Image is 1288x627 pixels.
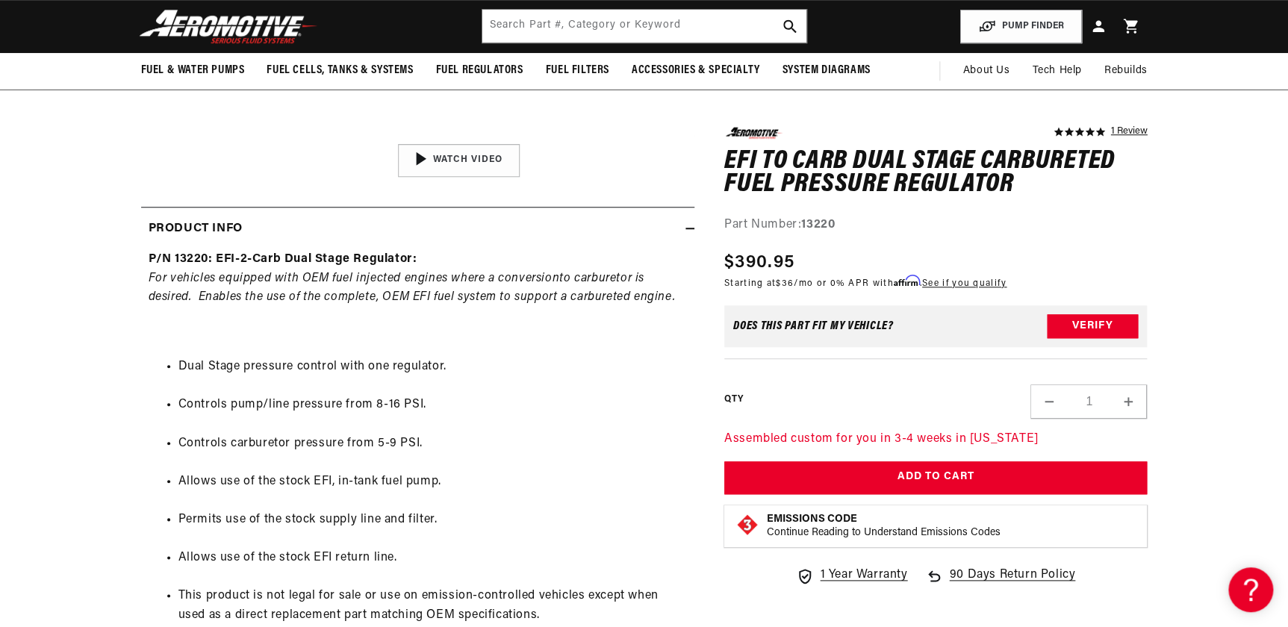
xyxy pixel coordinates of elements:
[149,253,417,265] strong: P/N 13220: EFI-2-Carb Dual Stage Regulator:
[436,63,523,78] span: Fuel Regulators
[1032,63,1081,79] span: Tech Help
[733,320,894,332] div: Does This part fit My vehicle?
[922,279,1007,288] a: See if you qualify - Learn more about Affirm Financing (opens in modal)
[1110,127,1147,137] a: 1 reviews
[949,566,1075,600] span: 90 Days Return Policy
[178,434,687,454] li: Controls carburetor pressure from 5-9 PSI.
[178,511,687,530] li: Permits use of the stock supply line and filter.
[267,63,413,78] span: Fuel Cells, Tanks & Systems
[1093,53,1159,89] summary: Rebuilds
[546,63,609,78] span: Fuel Filters
[482,10,806,43] input: Search by Part Number, Category or Keyword
[255,53,424,88] summary: Fuel Cells, Tanks & Systems
[767,514,857,525] strong: Emissions Code
[724,461,1148,494] button: Add to Cart
[1047,314,1138,338] button: Verify
[724,430,1148,449] p: Assembled custom for you in 3-4 weeks in [US_STATE]
[767,526,1001,540] p: Continue Reading to Understand Emissions Codes
[894,275,920,287] span: Affirm
[776,279,794,288] span: $36
[178,358,687,377] li: Dual Stage pressure control with one regulator.
[178,472,687,492] li: Allows use of the stock EFI, in-tank fuel pump.
[141,208,694,251] summary: Product Info
[724,276,1007,290] p: Starting at /mo or 0% APR with .
[767,513,1001,540] button: Emissions CodeContinue Reading to Understand Emissions Codes
[1104,63,1148,79] span: Rebuilds
[178,549,687,568] li: Allows use of the stock EFI return line.
[960,10,1082,43] button: PUMP FINDER
[724,393,743,405] label: QTY
[632,63,760,78] span: Accessories & Specialty
[771,53,882,88] summary: System Diagrams
[801,218,835,230] strong: 13220
[425,53,535,88] summary: Fuel Regulators
[724,215,1148,234] div: Part Number:
[724,149,1148,196] h1: EFI to Carb Dual Stage Carbureted Fuel Pressure Regulator
[783,63,871,78] span: System Diagrams
[951,53,1021,89] a: About Us
[724,249,794,276] span: $390.95
[141,63,245,78] span: Fuel & Water Pumps
[620,53,771,88] summary: Accessories & Specialty
[735,513,759,537] img: Emissions code
[820,566,907,585] span: 1 Year Warranty
[149,219,243,239] h2: Product Info
[1021,53,1092,89] summary: Tech Help
[925,566,1075,600] a: 90 Days Return Policy
[535,53,620,88] summary: Fuel Filters
[962,65,1009,76] span: About Us
[774,10,806,43] button: search button
[178,396,687,415] li: Controls pump/line pressure from 8-16 PSI.
[178,587,687,625] li: This product is not legal for sale or use on emission-controlled vehicles except when used as a d...
[149,272,560,284] em: For vehicles equipped with OEM fuel injected engines where a conversion
[130,53,256,88] summary: Fuel & Water Pumps
[796,566,907,585] a: 1 Year Warranty
[135,9,322,44] img: Aeromotive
